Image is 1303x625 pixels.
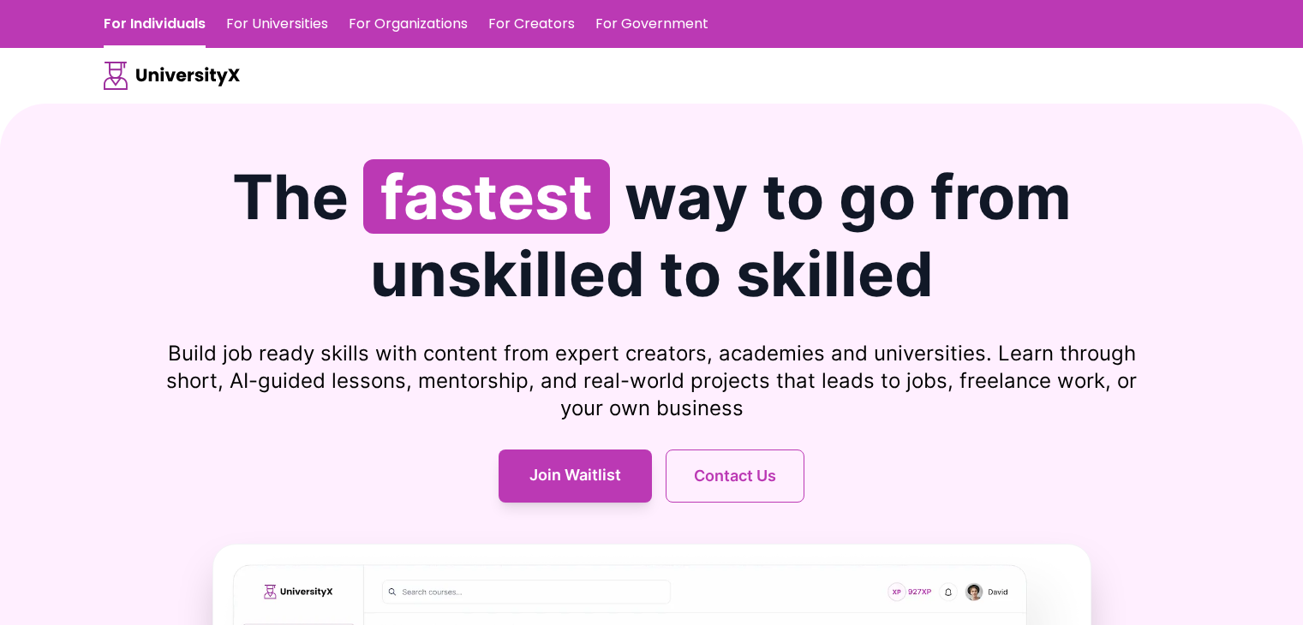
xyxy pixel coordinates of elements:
[104,62,241,90] img: UniversityX
[363,159,610,234] span: fastest
[666,449,804,503] button: Contact Us
[499,449,652,503] a: Join Waitlist
[104,158,1200,312] h1: The way to go from unskilled to skilled
[104,340,1200,422] p: Build job ready skills with content from expert creators, academies and universities. Learn throu...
